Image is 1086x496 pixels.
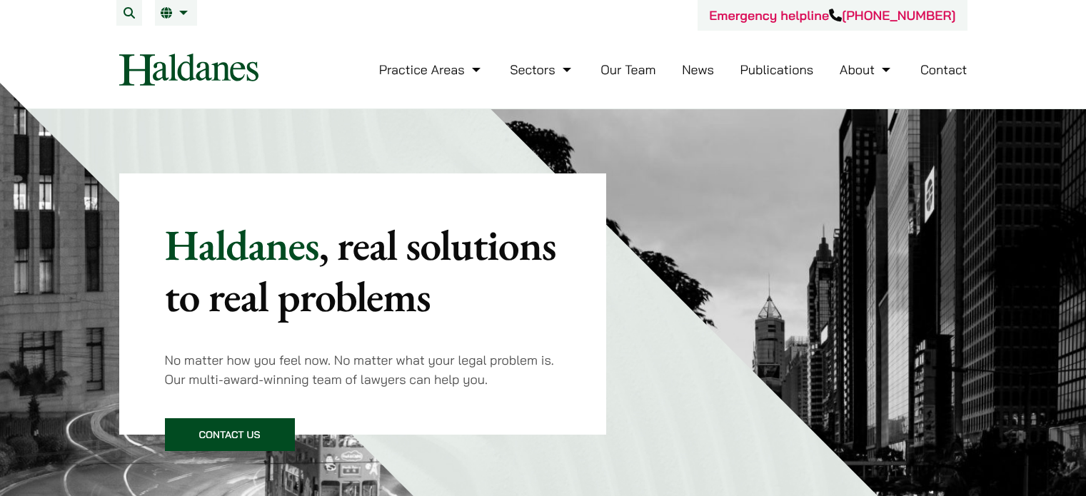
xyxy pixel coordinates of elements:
a: Publications [740,61,814,78]
a: Sectors [510,61,574,78]
p: No matter how you feel now. No matter what your legal problem is. Our multi-award-winning team of... [165,350,561,389]
a: Our Team [600,61,655,78]
a: EN [161,7,191,19]
a: Practice Areas [379,61,484,78]
a: Contact [920,61,967,78]
a: Emergency helpline[PHONE_NUMBER] [709,7,955,24]
a: News [682,61,714,78]
a: Contact Us [165,418,295,451]
img: Logo of Haldanes [119,54,258,86]
mark: , real solutions to real problems [165,217,556,324]
p: Haldanes [165,219,561,322]
a: About [840,61,894,78]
